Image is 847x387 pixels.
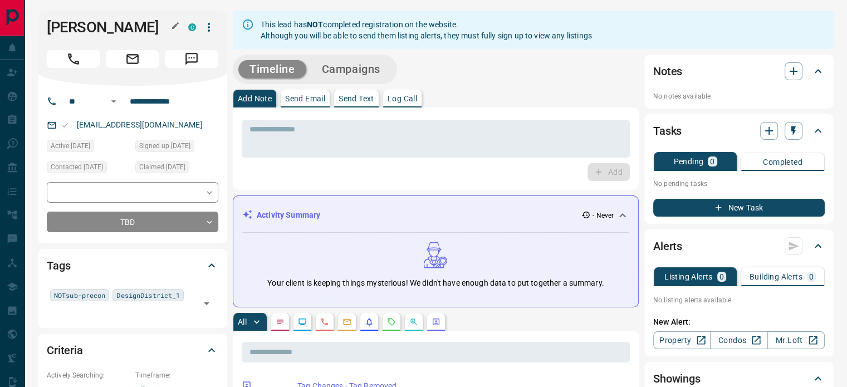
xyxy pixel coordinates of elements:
h2: Tags [47,257,70,275]
p: Log Call [388,95,417,102]
button: Open [199,296,214,311]
svg: Calls [320,317,329,326]
p: New Alert: [653,316,825,328]
h1: [PERSON_NAME] [47,18,172,36]
p: No listing alerts available [653,295,825,305]
p: - Never [593,210,614,221]
svg: Listing Alerts [365,317,374,326]
a: Property [653,331,711,349]
p: No notes available [653,91,825,101]
div: Activity Summary- Never [242,205,629,226]
p: Timeframe: [135,370,218,380]
p: Send Email [285,95,325,102]
p: Listing Alerts [664,273,713,281]
p: Actively Searching: [47,370,130,380]
span: Email [106,50,159,68]
span: Call [47,50,100,68]
div: Thu Jan 13 2022 [135,140,218,155]
p: Your client is keeping things mysterious! We didn't have enough data to put together a summary. [267,277,604,289]
span: Signed up [DATE] [139,140,190,151]
svg: Requests [387,317,396,326]
p: Pending [673,158,703,165]
button: Timeline [238,60,306,79]
p: All [238,318,247,326]
div: condos.ca [188,23,196,31]
p: Building Alerts [750,273,802,281]
button: Open [107,95,120,108]
a: [EMAIL_ADDRESS][DOMAIN_NAME] [77,120,203,129]
div: TBD [47,212,218,232]
span: Claimed [DATE] [139,161,185,173]
span: Contacted [DATE] [51,161,103,173]
a: Condos [710,331,767,349]
p: Completed [763,158,802,166]
p: Add Note [238,95,272,102]
div: Criteria [47,337,218,364]
h2: Criteria [47,341,83,359]
button: New Task [653,199,825,217]
p: 0 [809,273,814,281]
div: Notes [653,58,825,85]
h2: Alerts [653,237,682,255]
h2: Tasks [653,122,682,140]
svg: Email Valid [61,121,69,129]
svg: Emails [342,317,351,326]
span: Active [DATE] [51,140,90,151]
p: 0 [710,158,714,165]
p: Activity Summary [257,209,320,221]
div: Alerts [653,233,825,259]
span: NOTsub-precon [54,290,105,301]
div: Tasks [653,117,825,144]
svg: Agent Actions [432,317,440,326]
h2: Notes [653,62,682,80]
p: Send Text [339,95,374,102]
span: DesignDistrict_1 [116,290,180,301]
p: No pending tasks [653,175,825,192]
svg: Opportunities [409,317,418,326]
strong: NOT [307,20,323,29]
span: Message [165,50,218,68]
div: This lead has completed registration on the website. Although you will be able to send them listi... [261,14,592,46]
p: 0 [719,273,724,281]
div: Thu Jan 13 2022 [135,161,218,177]
button: Campaigns [311,60,391,79]
div: Thu Jan 13 2022 [47,140,130,155]
svg: Notes [276,317,285,326]
div: Wed Feb 02 2022 [47,161,130,177]
svg: Lead Browsing Activity [298,317,307,326]
a: Mr.Loft [767,331,825,349]
div: Tags [47,252,218,279]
